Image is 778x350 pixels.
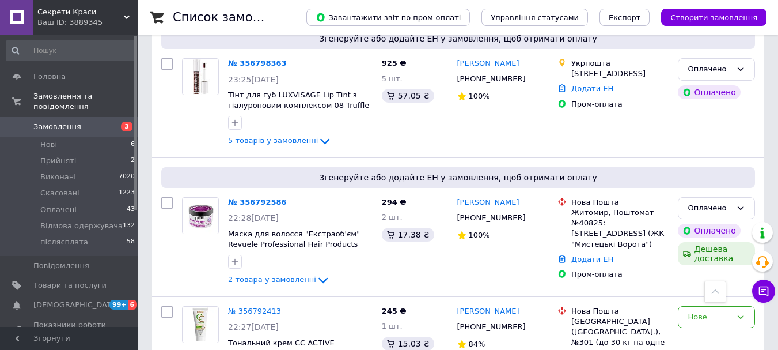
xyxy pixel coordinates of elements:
div: Дешева доставка [678,242,755,265]
input: Пошук [6,40,136,61]
a: Додати ЕН [571,255,613,264]
a: [PERSON_NAME] [457,197,519,208]
div: Оплачено [688,202,731,214]
span: Товари та послуги [33,280,107,291]
span: 1 шт. [382,322,403,330]
button: Чат з покупцем [752,280,775,303]
div: [PHONE_NUMBER] [455,210,528,225]
span: Згенеруйте або додайте ЕН у замовлення, щоб отримати оплату [166,172,750,183]
div: [PHONE_NUMBER] [455,319,528,334]
span: післясплата [40,237,88,247]
span: 100% [469,92,490,100]
div: 57.05 ₴ [382,89,434,103]
span: 99+ [109,300,128,310]
span: Замовлення [33,122,81,132]
button: Завантажити звіт по пром-оплаті [306,9,470,26]
span: 2 товара у замовленні [228,275,316,284]
div: Укрпошта [571,58,669,69]
span: Створити замовлення [670,13,757,22]
a: Маска для волосся "Екстраоб'єм" Revuele Professional Hair Products Extra Volume Hair Mask [228,229,360,259]
button: Управління статусами [481,9,588,26]
span: 2 [131,156,135,166]
button: Створити замовлення [661,9,766,26]
span: Управління статусами [491,13,579,22]
img: Фото товару [184,307,217,343]
a: Додати ЕН [571,84,613,93]
span: 5 товарів у замовленні [228,137,318,145]
span: Повідомлення [33,261,89,271]
div: Нове [688,311,731,323]
span: Нові [40,140,57,150]
span: Головна [33,71,66,82]
span: Оплачені [40,205,77,215]
span: Виконані [40,172,76,182]
div: [STREET_ADDRESS] [571,69,669,79]
span: 58 [127,237,135,247]
a: № 356792413 [228,307,281,315]
h1: Список замовлень [173,10,290,24]
div: Оплачено [678,224,740,238]
span: Відмова одержувача [40,221,123,231]
div: [PHONE_NUMBER] [455,71,528,86]
button: Експорт [599,9,650,26]
span: 23:25[DATE] [228,75,279,84]
a: Тінт для губ LUXVISAGE Lip Tint з гіалуроновим комплексом 08 Truffle [228,91,369,110]
a: № 356798363 [228,59,287,67]
span: 3 [121,122,132,131]
span: 22:28[DATE] [228,213,279,223]
span: Експорт [609,13,641,22]
span: 294 ₴ [382,198,407,206]
span: 22:27[DATE] [228,322,279,332]
span: 84% [469,340,485,348]
img: Фото товару [183,198,218,234]
a: Фото товару [182,58,219,95]
img: Фото товару [184,59,217,95]
span: Показники роботи компанії [33,320,107,341]
span: 132 [123,221,135,231]
a: 2 товара у замовленні [228,275,330,284]
span: [DEMOGRAPHIC_DATA] [33,300,119,310]
span: 7020 [119,172,135,182]
span: Згенеруйте або додайте ЕН у замовлення, щоб отримати оплату [166,33,750,44]
a: 5 товарів у замовленні [228,136,332,145]
span: 100% [469,231,490,239]
span: 2 шт. [382,213,403,221]
span: 245 ₴ [382,307,407,315]
span: 925 ₴ [382,59,407,67]
span: 43 [127,205,135,215]
a: Створити замовлення [650,13,766,21]
a: Фото товару [182,197,219,234]
span: 1223 [119,188,135,198]
span: Замовлення та повідомлення [33,91,138,112]
span: Секрети Краси [37,7,124,17]
a: [PERSON_NAME] [457,306,519,317]
div: 17.38 ₴ [382,228,434,242]
a: [PERSON_NAME] [457,58,519,69]
div: Оплачено [688,63,731,76]
span: Прийняті [40,156,76,166]
div: Нова Пошта [571,197,669,208]
a: № 356792586 [228,198,287,206]
span: 5 шт. [382,74,403,83]
a: Фото товару [182,306,219,343]
div: Житомир, Поштомат №40825: [STREET_ADDRESS] (ЖК "Мистецькі Ворота") [571,208,669,250]
span: Скасовані [40,188,79,198]
span: 6 [128,300,138,310]
div: Нова Пошта [571,306,669,317]
div: Ваш ID: 3889345 [37,17,138,28]
span: Завантажити звіт по пром-оплаті [316,12,461,22]
div: Пром-оплата [571,99,669,110]
div: Пром-оплата [571,269,669,280]
div: Оплачено [678,85,740,99]
span: 6 [131,140,135,150]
